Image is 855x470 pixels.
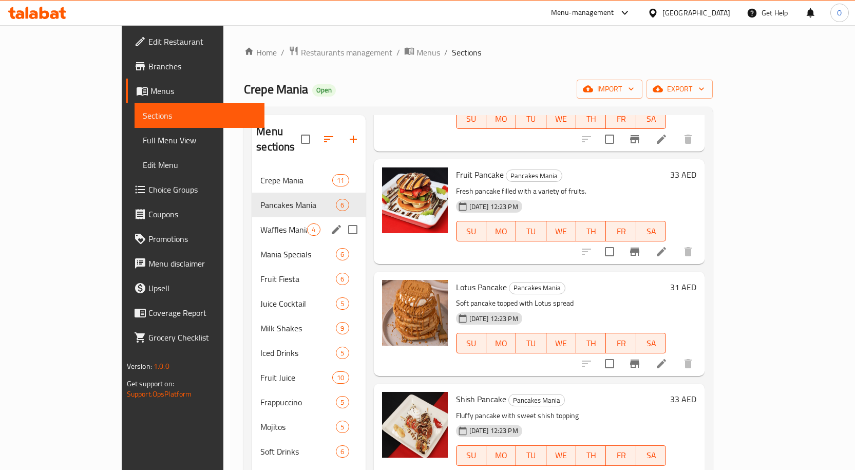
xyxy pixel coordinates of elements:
a: Menu disclaimer [126,251,264,276]
div: Menu-management [551,7,614,19]
button: Branch-specific-item [622,239,647,264]
div: Waffles Mania [260,223,307,236]
span: 6 [336,250,348,259]
a: Edit menu item [655,246,668,258]
span: 5 [336,348,348,358]
button: SU [456,445,486,466]
div: Fruit Fiesta6 [252,267,365,291]
span: SA [640,224,662,239]
h6: 31 AED [670,280,696,294]
div: Milk Shakes9 [252,316,365,341]
button: edit [329,222,344,237]
span: Sort sections [316,127,341,152]
a: Coupons [126,202,264,227]
div: items [336,322,349,334]
button: MO [486,108,516,129]
span: MO [490,336,512,351]
span: FR [610,336,632,351]
button: TU [516,445,546,466]
div: items [336,445,349,458]
button: Branch-specific-item [622,127,647,152]
span: Mojitos [260,421,336,433]
a: Coverage Report [126,300,264,325]
span: MO [490,448,512,463]
button: TH [576,108,606,129]
div: items [336,421,349,433]
span: Open [312,86,336,95]
div: Pancakes Mania6 [252,193,365,217]
span: 11 [333,176,348,185]
a: Menus [126,79,264,103]
div: Frappuccino [260,396,336,408]
span: Full Menu View [143,134,256,146]
a: Sections [135,103,264,128]
span: SU [461,111,482,126]
p: Fresh pancake filled with a variety of fruits. [456,185,667,198]
span: SU [461,448,482,463]
span: Choice Groups [148,183,256,196]
span: Milk Shakes [260,322,336,334]
button: MO [486,333,516,353]
li: / [396,46,400,59]
span: [DATE] 12:23 PM [465,426,522,436]
span: Fruit Fiesta [260,273,336,285]
span: Coupons [148,208,256,220]
div: Open [312,84,336,97]
button: SA [636,221,666,241]
span: Select to update [599,241,620,262]
span: 9 [336,324,348,333]
div: items [332,371,349,384]
div: Iced Drinks5 [252,341,365,365]
button: SU [456,221,486,241]
span: export [655,83,705,96]
img: Lotus Pancake [382,280,448,346]
button: MO [486,221,516,241]
span: Grocery Checklist [148,331,256,344]
span: Menu disclaimer [148,257,256,270]
span: [DATE] 12:23 PM [465,314,522,324]
span: 5 [336,422,348,432]
a: Edit Restaurant [126,29,264,54]
button: Add section [341,127,366,152]
div: Mojitos5 [252,415,365,439]
button: WE [546,333,576,353]
a: Grocery Checklist [126,325,264,350]
span: Sections [143,109,256,122]
button: WE [546,221,576,241]
span: Iced Drinks [260,347,336,359]
button: TU [516,221,546,241]
span: Pancakes Mania [509,394,564,406]
span: TU [520,448,542,463]
button: TH [576,221,606,241]
span: FR [610,111,632,126]
span: Mania Specials [260,248,336,260]
span: TU [520,336,542,351]
div: items [336,248,349,260]
li: / [444,46,448,59]
span: Fruit Juice [260,371,332,384]
span: TU [520,111,542,126]
div: items [336,347,349,359]
span: Pancakes Mania [260,199,336,211]
span: Promotions [148,233,256,245]
div: Waffles Mania4edit [252,217,365,242]
span: Branches [148,60,256,72]
a: Branches [126,54,264,79]
span: Soft Drinks [260,445,336,458]
div: items [336,396,349,408]
span: 6 [336,447,348,457]
div: Pancakes Mania [506,170,562,182]
a: Restaurants management [289,46,392,59]
span: Pancakes Mania [506,170,562,182]
nav: breadcrumb [244,46,713,59]
button: FR [606,333,636,353]
span: Crepe Mania [260,174,332,186]
span: import [585,83,634,96]
span: Menus [150,85,256,97]
h6: 33 AED [670,392,696,406]
span: MO [490,111,512,126]
div: items [336,273,349,285]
